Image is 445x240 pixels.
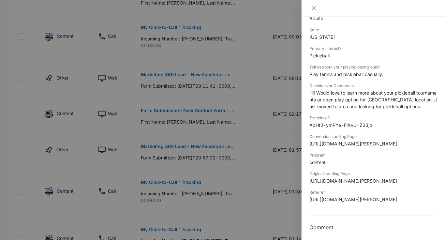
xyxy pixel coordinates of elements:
div: Tell us about your playing background: [309,64,437,70]
button: Close [309,5,319,11]
span: Hi! Would love to learn more about your pickleball tournaments or open play option for [GEOGRAPHI... [309,90,437,109]
div: Referrer [309,189,437,195]
span: [US_STATE] [309,34,335,40]
div: Questions or Comments [309,83,437,89]
div: Tracking ID [309,115,437,121]
span: close [311,6,317,11]
span: [URL][DOMAIN_NAME][PERSON_NAME] [309,178,397,184]
div: State [309,27,437,33]
div: Primary interest? [309,46,437,52]
h3: Comment [309,223,437,231]
div: Conversion Landing Page [309,134,437,140]
span: [URL][DOMAIN_NAME][PERSON_NAME] [309,197,397,202]
span: content [309,159,326,165]
span: Adults [309,16,323,21]
span: AdHtJ-ymPYe-FiXvU-Z33jb [309,122,372,128]
span: Pickleball [309,53,330,58]
div: Original Landing Page [309,171,437,177]
span: Play tennis and pickleball casually. [309,71,383,77]
div: Program [309,152,437,158]
span: [URL][DOMAIN_NAME][PERSON_NAME] [309,141,397,146]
